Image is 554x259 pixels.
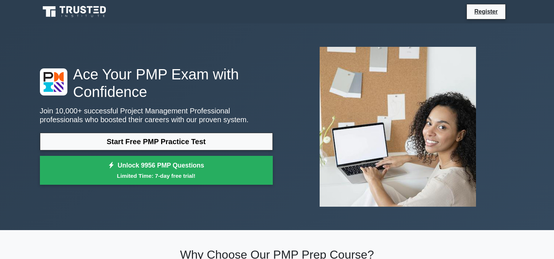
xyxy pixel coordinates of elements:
h1: Ace Your PMP Exam with Confidence [40,65,273,101]
a: Unlock 9956 PMP QuestionsLimited Time: 7-day free trial! [40,156,273,185]
p: Join 10,000+ successful Project Management Professional professionals who boosted their careers w... [40,106,273,124]
a: Register [470,7,502,16]
small: Limited Time: 7-day free trial! [49,172,264,180]
a: Start Free PMP Practice Test [40,133,273,150]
